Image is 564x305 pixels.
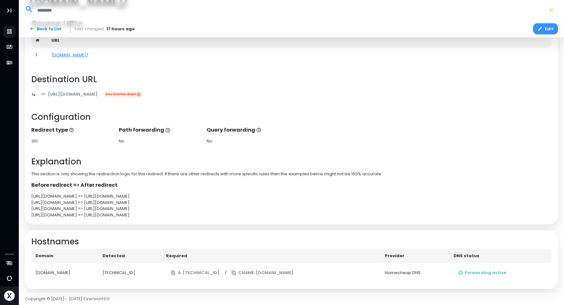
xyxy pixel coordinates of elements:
[98,263,162,283] td: [TECHNICAL_ID]
[31,181,552,189] p: Before redirect => After redirect
[31,237,552,247] h2: Hostnames
[103,91,143,98] span: Destination down
[162,249,380,263] th: Required
[4,291,15,301] img: Avatar
[75,26,104,32] span: Last changed:
[207,138,288,144] div: No
[119,126,200,134] p: Path forwarding
[106,26,135,32] span: 17 hours ago
[449,249,552,263] th: DNS status
[25,23,66,34] a: Back to List
[31,249,98,263] th: Domain
[31,200,552,206] div: [URL][DOMAIN_NAME] => [URL][DOMAIN_NAME]
[119,138,200,144] div: No
[25,296,110,302] span: Copyright © [DATE] - [DATE] | Version 1.0.0
[31,171,552,177] p: This section is only showing the redirection logic for this redirect. If there are other redirect...
[207,126,288,134] p: Query forwarding
[31,138,113,144] div: 301
[31,75,552,84] h2: Destination URL
[51,52,88,58] a: [DOMAIN_NAME]/
[31,126,113,134] p: Redirect type
[533,23,558,34] button: Edit
[31,157,552,167] h2: Explanation
[31,33,47,48] th: #
[31,193,552,200] div: [URL][DOMAIN_NAME] => [URL][DOMAIN_NAME]
[47,33,552,48] th: URL
[3,4,15,17] button: Toggle Aside
[35,270,94,276] div: [DOMAIN_NAME]
[381,249,449,263] th: Provider
[453,267,511,279] button: Forwarding active
[166,267,224,279] button: A: [TECHNICAL_ID]
[31,112,552,122] h2: Configuration
[35,52,43,58] div: 1
[98,249,162,263] th: Detected
[227,267,298,279] button: CNAME: [DOMAIN_NAME]
[31,206,552,212] div: [URL][DOMAIN_NAME] => [URL][DOMAIN_NAME]
[36,89,103,100] a: [URL][DOMAIN_NAME]
[31,212,552,218] div: [URL][DOMAIN_NAME] => [URL][DOMAIN_NAME]
[162,263,380,283] td: /
[385,270,445,276] div: Namecheap DNS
